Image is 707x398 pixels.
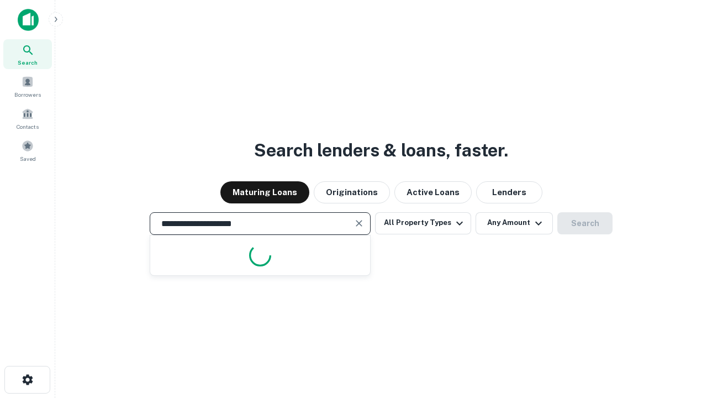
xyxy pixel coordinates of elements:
[476,212,553,234] button: Any Amount
[394,181,472,203] button: Active Loans
[14,90,41,99] span: Borrowers
[3,135,52,165] a: Saved
[375,212,471,234] button: All Property Types
[3,71,52,101] a: Borrowers
[3,103,52,133] a: Contacts
[18,58,38,67] span: Search
[652,310,707,363] iframe: Chat Widget
[254,137,508,164] h3: Search lenders & loans, faster.
[17,122,39,131] span: Contacts
[220,181,309,203] button: Maturing Loans
[314,181,390,203] button: Originations
[476,181,542,203] button: Lenders
[3,39,52,69] a: Search
[20,154,36,163] span: Saved
[18,9,39,31] img: capitalize-icon.png
[351,216,367,231] button: Clear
